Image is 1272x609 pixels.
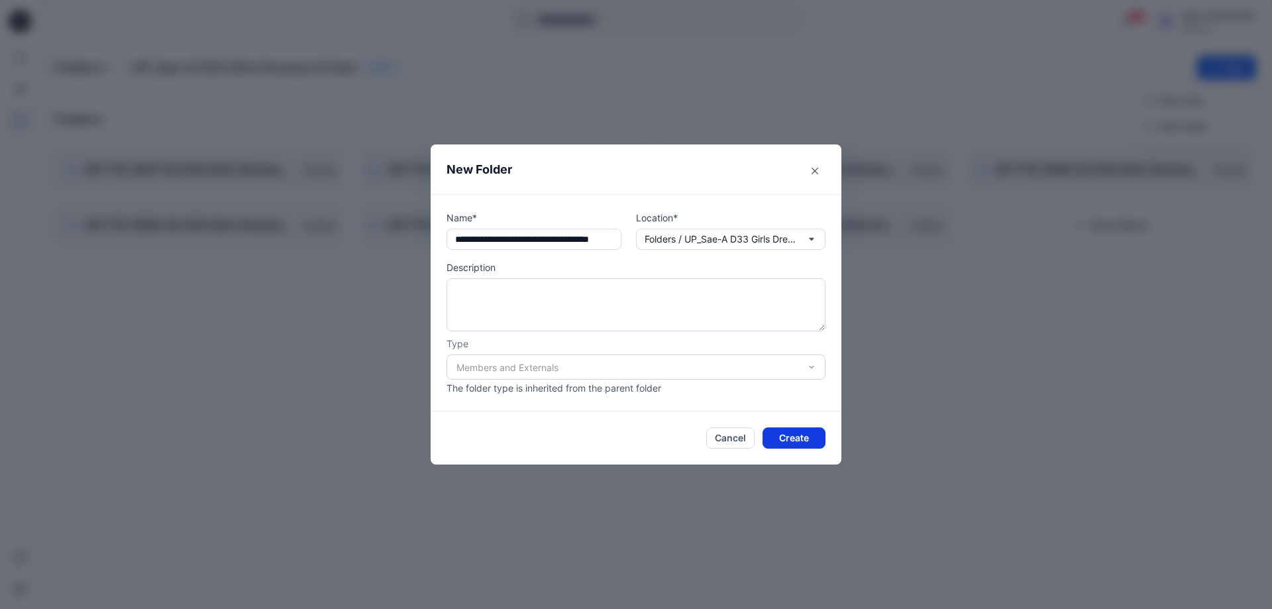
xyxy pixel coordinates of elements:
[706,427,755,449] button: Cancel
[636,229,825,250] button: Folders / UP_Sae-A D33 Girls Dresses & Sets
[447,381,825,395] p: The folder type is inherited from the parent folder
[645,232,797,247] p: Folders / UP_Sae-A D33 Girls Dresses & Sets
[447,260,825,274] p: Description
[636,211,825,225] p: Location*
[447,211,625,225] p: Name*
[431,144,841,194] header: New Folder
[804,160,825,182] button: Close
[447,337,825,351] p: Type
[763,427,825,449] button: Create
